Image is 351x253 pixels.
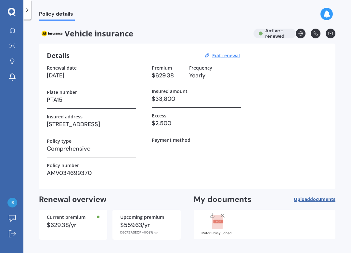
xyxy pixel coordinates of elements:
img: 361326f7ed1cc757b1c1cf51d8fe3a6e [7,198,17,207]
span: Upload [294,197,335,202]
div: Current premium [47,215,99,220]
div: $559.63/yr [120,222,173,234]
h3: [STREET_ADDRESS] [47,119,136,129]
span: documents [310,196,335,202]
div: $629.38/yr [47,222,99,228]
label: Renewal date [47,65,77,71]
label: Frequency [189,65,212,71]
div: Upcoming premium [120,215,173,220]
label: Excess [152,113,166,118]
label: Insured amount [152,88,188,94]
h3: AMV034699370 [47,168,136,178]
h3: PTA15 [47,95,136,105]
h2: Renewal overview [39,194,181,205]
h3: Comprehensive [47,144,136,153]
label: Policy number [47,163,79,168]
h3: Yearly [189,71,241,80]
label: Premium [152,65,172,71]
label: Plate number [47,89,77,95]
h3: $2,500 [152,118,241,128]
img: AA.webp [39,29,65,38]
span: Vehicle insurance [39,29,248,38]
h3: [DATE] [47,71,136,80]
button: Uploaddocuments [294,194,335,205]
span: -11.08% [142,230,153,234]
u: Edit renewal [212,52,240,59]
h2: My documents [194,194,252,205]
h3: Details [47,51,70,60]
div: Motor Policy Schedule AMV034699370.pdf [201,232,234,235]
h3: $629.38 [152,71,184,80]
label: Policy type [47,138,71,144]
button: Edit renewal [210,53,242,59]
label: Insured address [47,114,83,119]
span: DECREASE OF [120,230,142,234]
label: Payment method [152,137,190,143]
span: Policy details [39,11,75,20]
h3: $33,800 [152,94,241,104]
